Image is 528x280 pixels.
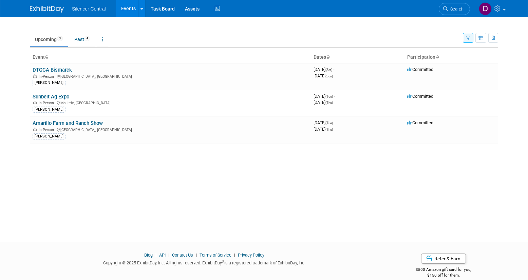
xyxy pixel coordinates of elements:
[404,52,498,63] th: Participation
[407,120,433,125] span: Committed
[57,36,63,41] span: 3
[311,52,404,63] th: Dates
[479,2,492,15] img: Dean Woods
[314,127,333,132] span: [DATE]
[314,94,335,99] span: [DATE]
[45,54,48,60] a: Sort by Event Name
[325,68,332,72] span: (Sat)
[325,101,333,105] span: (Thu)
[389,273,498,278] div: $150 off for them.
[448,6,464,12] span: Search
[30,258,379,266] div: Copyright © 2025 ExhibitDay, Inc. All rights reserved. ExhibitDay is a registered trademark of Ex...
[194,253,199,258] span: |
[30,52,311,63] th: Event
[39,74,56,79] span: In-Person
[325,74,333,78] span: (Sun)
[334,120,335,125] span: -
[144,253,153,258] a: Blog
[69,33,95,46] a: Past4
[159,253,166,258] a: API
[33,94,69,100] a: Sunbelt Ag Expo
[325,95,333,98] span: (Tue)
[84,36,90,41] span: 4
[407,67,433,72] span: Committed
[33,74,37,78] img: In-Person Event
[167,253,171,258] span: |
[325,128,333,131] span: (Thu)
[238,253,264,258] a: Privacy Policy
[232,253,237,258] span: |
[435,54,439,60] a: Sort by Participation Type
[33,101,37,104] img: In-Person Event
[333,67,334,72] span: -
[314,100,333,105] span: [DATE]
[314,120,335,125] span: [DATE]
[33,107,65,113] div: [PERSON_NAME]
[33,133,65,139] div: [PERSON_NAME]
[72,6,106,12] span: Silencer Central
[325,121,333,125] span: (Tue)
[30,33,68,46] a: Upcoming3
[200,253,231,258] a: Terms of Service
[222,260,224,264] sup: ®
[33,120,103,126] a: Amarillo Farm and Ranch Show
[154,253,158,258] span: |
[389,262,498,278] div: $500 Amazon gift card for you,
[33,73,308,79] div: [GEOGRAPHIC_DATA], [GEOGRAPHIC_DATA]
[326,54,329,60] a: Sort by Start Date
[30,6,64,13] img: ExhibitDay
[33,67,72,73] a: DTGCA Bismarck
[33,127,308,132] div: [GEOGRAPHIC_DATA], [GEOGRAPHIC_DATA]
[39,101,56,105] span: In-Person
[439,3,470,15] a: Search
[39,128,56,132] span: In-Person
[314,67,334,72] span: [DATE]
[33,100,308,105] div: Moultrie, [GEOGRAPHIC_DATA]
[172,253,193,258] a: Contact Us
[33,128,37,131] img: In-Person Event
[407,94,433,99] span: Committed
[334,94,335,99] span: -
[314,73,333,78] span: [DATE]
[421,254,466,264] a: Refer & Earn
[33,80,65,86] div: [PERSON_NAME]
